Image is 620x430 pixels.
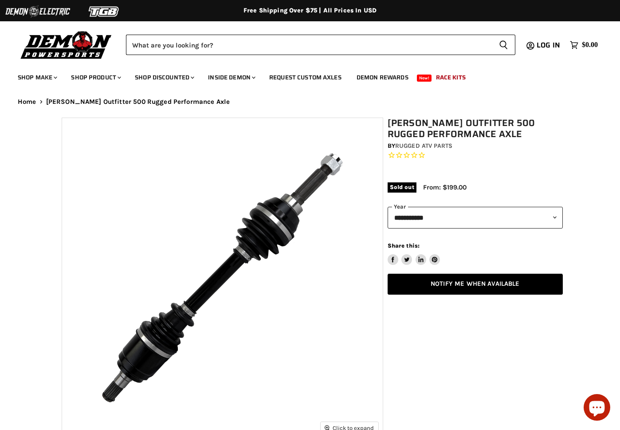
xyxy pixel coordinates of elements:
[565,39,602,51] a: $0.00
[388,274,563,295] a: Notify Me When Available
[18,29,115,60] img: Demon Powersports
[388,207,563,229] select: year
[263,68,348,87] a: Request Custom Axles
[533,41,565,49] a: Log in
[11,68,63,87] a: Shop Make
[423,183,467,191] span: From: $199.00
[64,68,126,87] a: Shop Product
[71,3,137,20] img: TGB Logo 2
[417,75,432,82] span: New!
[18,98,36,106] a: Home
[46,98,230,106] span: [PERSON_NAME] Outfitter 500 Rugged Performance Axle
[492,35,515,55] button: Search
[4,3,71,20] img: Demon Electric Logo 2
[388,141,563,151] div: by
[126,35,492,55] input: Search
[388,182,416,192] span: Sold out
[350,68,415,87] a: Demon Rewards
[388,242,440,265] aside: Share this:
[388,118,563,140] h1: [PERSON_NAME] Outfitter 500 Rugged Performance Axle
[11,65,596,87] ul: Main menu
[201,68,261,87] a: Inside Demon
[126,35,515,55] form: Product
[388,242,420,249] span: Share this:
[581,394,613,423] inbox-online-store-chat: Shopify online store chat
[128,68,200,87] a: Shop Discounted
[582,41,598,49] span: $0.00
[395,142,452,150] a: Rugged ATV Parts
[429,68,472,87] a: Race Kits
[388,151,563,160] span: Rated 0.0 out of 5 stars 0 reviews
[537,39,560,51] span: Log in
